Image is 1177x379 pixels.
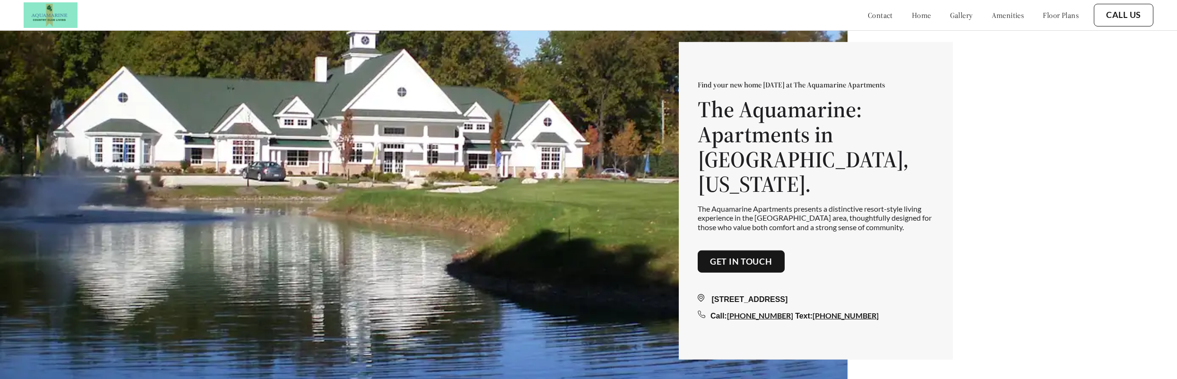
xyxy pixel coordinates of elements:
[698,250,785,273] button: Get in touch
[868,10,893,20] a: contact
[24,2,78,28] img: Company logo
[710,257,772,267] a: Get in touch
[950,10,973,20] a: gallery
[795,312,813,320] span: Text:
[698,204,934,232] p: The Aquamarine Apartments presents a distinctive resort-style living experience in the [GEOGRAPHI...
[1106,10,1141,20] a: Call Us
[698,294,934,305] div: [STREET_ADDRESS]
[710,312,727,320] span: Call:
[813,311,879,320] a: [PHONE_NUMBER]
[912,10,931,20] a: home
[727,311,793,320] a: [PHONE_NUMBER]
[1043,10,1079,20] a: floor plans
[992,10,1024,20] a: amenities
[698,97,934,197] h1: The Aquamarine: Apartments in [GEOGRAPHIC_DATA], [US_STATE].
[698,80,934,89] p: Find your new home [DATE] at The Aquamarine Apartments
[1094,4,1153,26] button: Call Us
